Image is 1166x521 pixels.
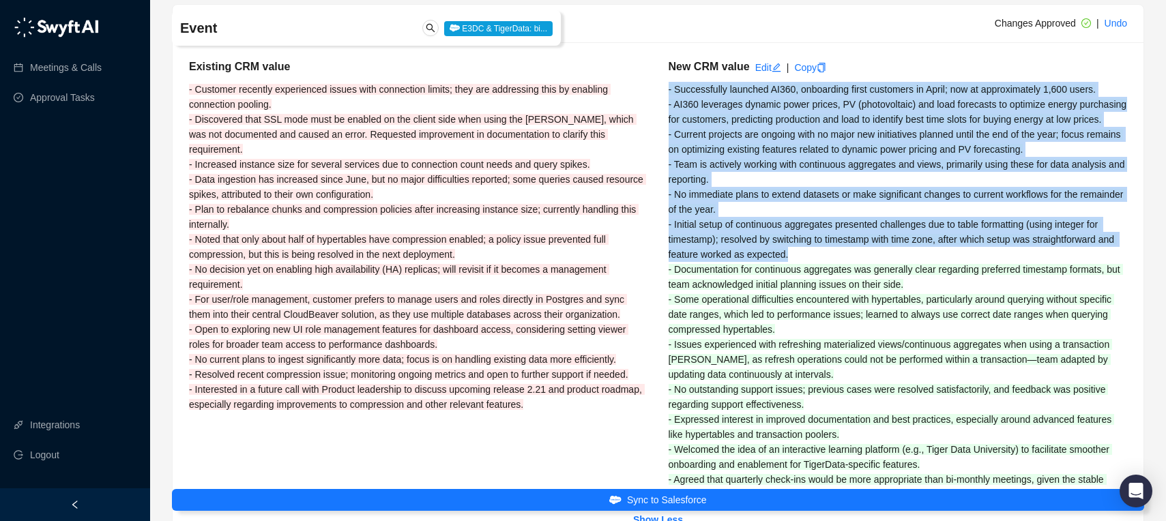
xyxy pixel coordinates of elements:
span: left [70,500,80,509]
a: Approval Tasks [30,84,95,111]
div: Open Intercom Messenger [1120,475,1152,507]
span: Sync to Salesforce [627,492,707,507]
span: - Resolved recent compression issue; monitoring ongoing metrics and open to further support if ne... [189,369,628,380]
span: logout [14,450,23,460]
span: - No current plans to ingest significantly more data; focus is on handling existing data more eff... [189,354,616,365]
span: - Issues experienced with refreshing materialized views/continuous aggregates when using a transa... [669,339,1113,380]
span: - Interested in a future call with Product leadership to discuss upcoming release 2.21 and produc... [189,384,645,410]
span: - Initial setup of continuous aggregates presented challenges due to table formatting (using inte... [669,219,1118,260]
span: edit [772,63,781,72]
button: Sync to Salesforce [172,489,1144,511]
span: E3DC & TigerData: bi... [444,21,553,36]
span: - Expressed interest in improved documentation and best practices, especially around advanced fea... [669,414,1115,440]
span: - For user/role management, customer prefers to manage users and roles directly in Postgres and s... [189,294,627,320]
span: - Customer recently experienced issues with connection limits; they are addressing this by enabli... [189,84,611,110]
span: - Discovered that SSL mode must be enabled on the client side when using the [PERSON_NAME], which... [189,114,637,155]
span: check-circle [1081,18,1091,28]
div: | [787,60,789,75]
span: - Data ingestion has increased since June, but no major difficulties reported; some queries cause... [189,174,646,200]
a: Edit [755,62,781,73]
a: Integrations [30,411,80,438]
span: - Some operational difficulties encountered with hypertables, particularly around querying withou... [669,294,1114,335]
span: - Current projects are ongoing with no major new initiatives planned until the end of the year; f... [669,129,1124,155]
span: | [1096,18,1099,29]
span: - Open to exploring new UI role management features for dashboard access, considering setting vie... [189,324,628,350]
span: - Documentation for continuous aggregates was generally clear regarding preferred timestamp forma... [669,264,1123,290]
a: Meetings & Calls [30,54,102,81]
h5: Existing CRM value [189,59,648,75]
span: search [426,23,435,33]
a: Copy [794,62,826,73]
img: logo-05li4sbe.png [14,17,99,38]
h4: Event [180,18,394,38]
h5: New CRM value [669,59,750,75]
span: - Increased instance size for several services due to connection count needs and query spikes. [189,159,590,170]
span: - Welcomed the idea of an interactive learning platform (e.g., Tiger Data University) to facilita... [669,444,1112,500]
span: copy [817,63,826,72]
span: - Noted that only about half of hypertables have compression enabled; a policy issue prevented fu... [189,234,609,260]
a: E3DC & TigerData: bi... [444,23,553,33]
span: Logout [30,441,59,468]
span: - Plan to rebalance chunks and compression policies after increasing instance size; currently han... [189,204,639,230]
span: - Team is actively working with continuous aggregates and views, primarily using these for data a... [669,159,1128,185]
span: - AI360 leverages dynamic power prices, PV (photovoltaic) and load forecasts to optimize energy p... [669,99,1129,125]
span: - No outstanding support issues; previous cases were resolved satisfactorily, and feedback was po... [669,384,1109,410]
span: - No immediate plans to extend datasets or make significant changes to current workflows for the ... [669,189,1126,215]
span: Changes Approved [995,18,1076,29]
a: Undo [1105,18,1127,29]
span: - Successfully launched AI360, onboarding first customers in April; now at approximately 1,600 us... [669,84,1096,95]
span: - No decision yet on enabling high availability (HA) replicas; will revisit if it becomes a manag... [189,264,609,290]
